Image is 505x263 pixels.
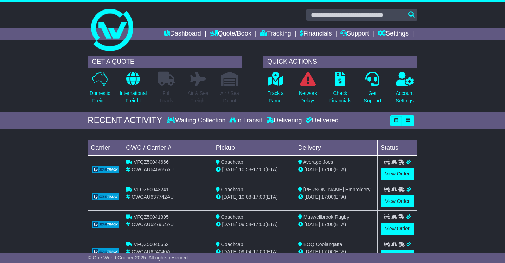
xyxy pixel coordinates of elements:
[88,255,189,261] span: © One World Courier 2025. All rights reserved.
[381,250,414,262] a: View Order
[132,167,174,172] span: OWCAU646927AU
[303,242,343,247] span: BOQ Coolangatta
[158,90,175,104] p: Full Loads
[134,187,169,192] span: VFQZ50043241
[228,117,264,124] div: In Transit
[321,194,334,200] span: 17:00
[221,242,243,247] span: Coachcap
[89,71,110,108] a: DomesticFreight
[88,56,242,68] div: GET A QUOTE
[305,194,320,200] span: [DATE]
[88,115,167,126] div: RECENT ACTIVITY -
[264,117,304,124] div: Delivering
[305,167,320,172] span: [DATE]
[134,159,169,165] span: VFQZ50044666
[303,214,349,220] span: Muswellbrook Rugby
[260,28,291,40] a: Tracking
[267,71,284,108] a: Track aParcel
[377,140,417,155] td: Status
[299,71,317,108] a: NetworkDelays
[120,90,147,104] p: International Freight
[321,249,334,255] span: 17:00
[239,249,251,255] span: 09:04
[132,222,174,227] span: OWCAU627954AU
[92,248,119,255] img: GetCarrierServiceLogo
[299,90,317,104] p: Network Delays
[164,28,201,40] a: Dashboard
[216,193,292,201] div: - (ETA)
[253,249,265,255] span: 17:00
[298,166,375,173] div: (ETA)
[396,90,414,104] p: Account Settings
[298,248,375,256] div: (ETA)
[216,248,292,256] div: - (ETA)
[213,140,295,155] td: Pickup
[132,194,174,200] span: OWCAU637742AU
[321,167,334,172] span: 17:00
[239,222,251,227] span: 09:54
[221,159,243,165] span: Coachcap
[216,221,292,228] div: - (ETA)
[295,140,377,155] td: Delivery
[329,71,352,108] a: CheckFinancials
[253,222,265,227] span: 17:00
[167,117,227,124] div: Waiting Collection
[132,249,174,255] span: OWCAU624040AU
[263,56,417,68] div: QUICK ACTIONS
[253,167,265,172] span: 17:00
[298,193,375,201] div: (ETA)
[222,194,238,200] span: [DATE]
[216,166,292,173] div: - (ETA)
[396,71,414,108] a: AccountSettings
[378,28,409,40] a: Settings
[119,71,147,108] a: InternationalFreight
[253,194,265,200] span: 17:00
[340,28,369,40] a: Support
[321,222,334,227] span: 17:00
[92,193,119,200] img: GetCarrierServiceLogo
[381,195,414,207] a: View Order
[381,223,414,235] a: View Order
[221,187,243,192] span: Coachcap
[221,214,243,220] span: Coachcap
[210,28,251,40] a: Quote/Book
[90,90,110,104] p: Domestic Freight
[92,221,119,228] img: GetCarrierServiceLogo
[305,222,320,227] span: [DATE]
[222,222,238,227] span: [DATE]
[364,90,381,104] p: Get Support
[134,242,169,247] span: VFQZ50040652
[188,90,209,104] p: Air & Sea Freight
[303,159,333,165] span: Average Joes
[220,90,239,104] p: Air / Sea Depot
[303,187,371,192] span: [PERSON_NAME] Embroidery
[364,71,382,108] a: GetSupport
[268,90,284,104] p: Track a Parcel
[304,117,339,124] div: Delivered
[298,221,375,228] div: (ETA)
[222,167,238,172] span: [DATE]
[239,194,251,200] span: 10:08
[381,168,414,180] a: View Order
[222,249,238,255] span: [DATE]
[329,90,351,104] p: Check Financials
[88,140,123,155] td: Carrier
[134,214,169,220] span: VFQZ50041395
[239,167,251,172] span: 10:58
[92,166,119,173] img: GetCarrierServiceLogo
[123,140,213,155] td: OWC / Carrier #
[300,28,332,40] a: Financials
[305,249,320,255] span: [DATE]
